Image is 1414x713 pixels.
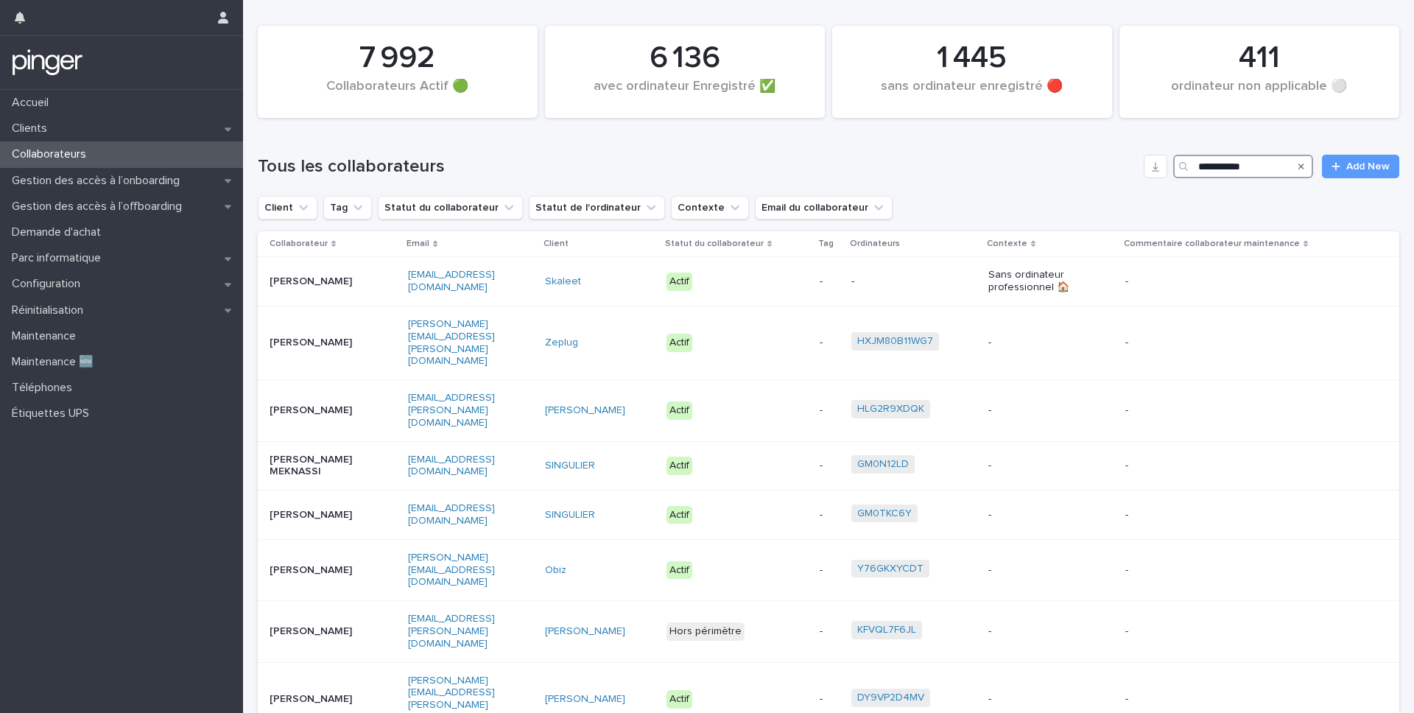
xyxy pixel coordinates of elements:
p: - [1125,625,1309,638]
p: [PERSON_NAME] [270,693,362,706]
p: Maintenance [6,329,88,343]
p: - [820,404,840,417]
input: Search [1173,155,1313,178]
a: SINGULIER [545,460,595,472]
button: Statut du collaborateur [378,196,523,219]
tr: [PERSON_NAME][PERSON_NAME][EMAIL_ADDRESS][DOMAIN_NAME]Obiz Actif-Y76GKXYCDT -- [258,539,1399,600]
p: Gestion des accès à l’offboarding [6,200,194,214]
div: Actif [666,506,692,524]
div: 6 136 [570,40,800,77]
a: [EMAIL_ADDRESS][PERSON_NAME][DOMAIN_NAME] [408,614,495,649]
p: Sans ordinateur professionnel 🏠 [988,269,1080,294]
div: Hors périmètre [666,622,745,641]
p: - [820,275,840,288]
tr: [PERSON_NAME][EMAIL_ADDRESS][PERSON_NAME][DOMAIN_NAME][PERSON_NAME] Actif-HLG2R9XDQK -- [258,380,1399,441]
p: - [988,564,1080,577]
a: KFVQL7F6JL [857,624,916,636]
div: Actif [666,401,692,420]
div: Actif [666,561,692,580]
div: Actif [666,334,692,352]
a: [PERSON_NAME][EMAIL_ADDRESS][DOMAIN_NAME] [408,552,495,588]
p: Gestion des accès à l’onboarding [6,174,191,188]
p: Réinitialisation [6,303,95,317]
a: GM0TKC6Y [857,507,912,520]
p: Téléphones [6,381,84,395]
button: Client [258,196,317,219]
div: 1 445 [857,40,1087,77]
button: Statut de l'ordinateur [529,196,665,219]
a: Y76GKXYCDT [857,563,924,575]
a: [PERSON_NAME] [545,404,625,417]
p: - [988,337,1080,349]
p: - [1125,275,1309,288]
p: [PERSON_NAME] [270,625,362,638]
a: [PERSON_NAME] [545,693,625,706]
p: [PERSON_NAME] [270,337,362,349]
p: - [988,625,1080,638]
p: Commentaire collaborateur maintenance [1124,236,1300,252]
p: [PERSON_NAME] [270,509,362,521]
a: [EMAIL_ADDRESS][DOMAIN_NAME] [408,454,495,477]
a: HXJM80B11WG7 [857,335,933,348]
tr: [PERSON_NAME][EMAIL_ADDRESS][DOMAIN_NAME]SINGULIER Actif-GM0TKC6Y -- [258,491,1399,540]
tr: [PERSON_NAME][PERSON_NAME][EMAIL_ADDRESS][PERSON_NAME][DOMAIN_NAME]Zeplug Actif-HXJM80B11WG7 -- [258,306,1399,379]
p: Demande d'achat [6,225,113,239]
p: - [988,693,1080,706]
p: Contexte [987,236,1027,252]
p: - [1125,509,1309,521]
p: - [988,404,1080,417]
p: Collaborateur [270,236,328,252]
p: - [820,625,840,638]
a: [EMAIL_ADDRESS][DOMAIN_NAME] [408,503,495,526]
button: Tag [323,196,372,219]
button: Contexte [671,196,749,219]
p: Clients [6,122,59,136]
div: 411 [1144,40,1374,77]
span: Add New [1346,161,1390,172]
button: Email du collaborateur [755,196,893,219]
p: - [988,460,1080,472]
tr: [PERSON_NAME] MEKNASSI[EMAIL_ADDRESS][DOMAIN_NAME]SINGULIER Actif-GM0N12LD -- [258,441,1399,491]
p: - [1125,337,1309,349]
p: - [820,564,840,577]
div: 7 992 [283,40,513,77]
p: [PERSON_NAME] [270,564,362,577]
p: Configuration [6,277,92,291]
a: Skaleet [545,275,581,288]
a: Zeplug [545,337,578,349]
p: Collaborateurs [6,147,98,161]
a: SINGULIER [545,509,595,521]
p: Email [407,236,429,252]
div: avec ordinateur Enregistré ✅ [570,79,800,110]
img: mTgBEunGTSyRkCgitkcU [12,48,83,77]
p: - [820,460,840,472]
p: [PERSON_NAME] [270,275,362,288]
p: Maintenance 🆕 [6,355,105,369]
a: Obiz [545,564,566,577]
p: - [1125,564,1309,577]
p: - [1125,693,1309,706]
p: - [820,509,840,521]
tr: [PERSON_NAME][EMAIL_ADDRESS][PERSON_NAME][DOMAIN_NAME][PERSON_NAME] Hors périmètre-KFVQL7F6JL -- [258,601,1399,662]
tr: [PERSON_NAME][EMAIL_ADDRESS][DOMAIN_NAME]Skaleet Actif--Sans ordinateur professionnel 🏠- [258,257,1399,306]
p: Accueil [6,96,60,110]
p: - [820,693,840,706]
a: HLG2R9XDQK [857,403,924,415]
a: [EMAIL_ADDRESS][DOMAIN_NAME] [408,270,495,292]
p: Statut du collaborateur [665,236,764,252]
a: [EMAIL_ADDRESS][PERSON_NAME][DOMAIN_NAME] [408,393,495,428]
a: [PERSON_NAME][EMAIL_ADDRESS][PERSON_NAME][DOMAIN_NAME] [408,319,495,366]
p: - [820,337,840,349]
p: [PERSON_NAME] [270,404,362,417]
p: Tag [818,236,834,252]
div: sans ordinateur enregistré 🔴 [857,79,1087,110]
a: [PERSON_NAME] [545,625,625,638]
div: Actif [666,457,692,475]
a: GM0N12LD [857,458,909,471]
p: Client [544,236,569,252]
p: - [1125,460,1309,472]
p: Parc informatique [6,251,113,265]
p: Ordinateurs [850,236,900,252]
h1: Tous les collaborateurs [258,156,1138,178]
